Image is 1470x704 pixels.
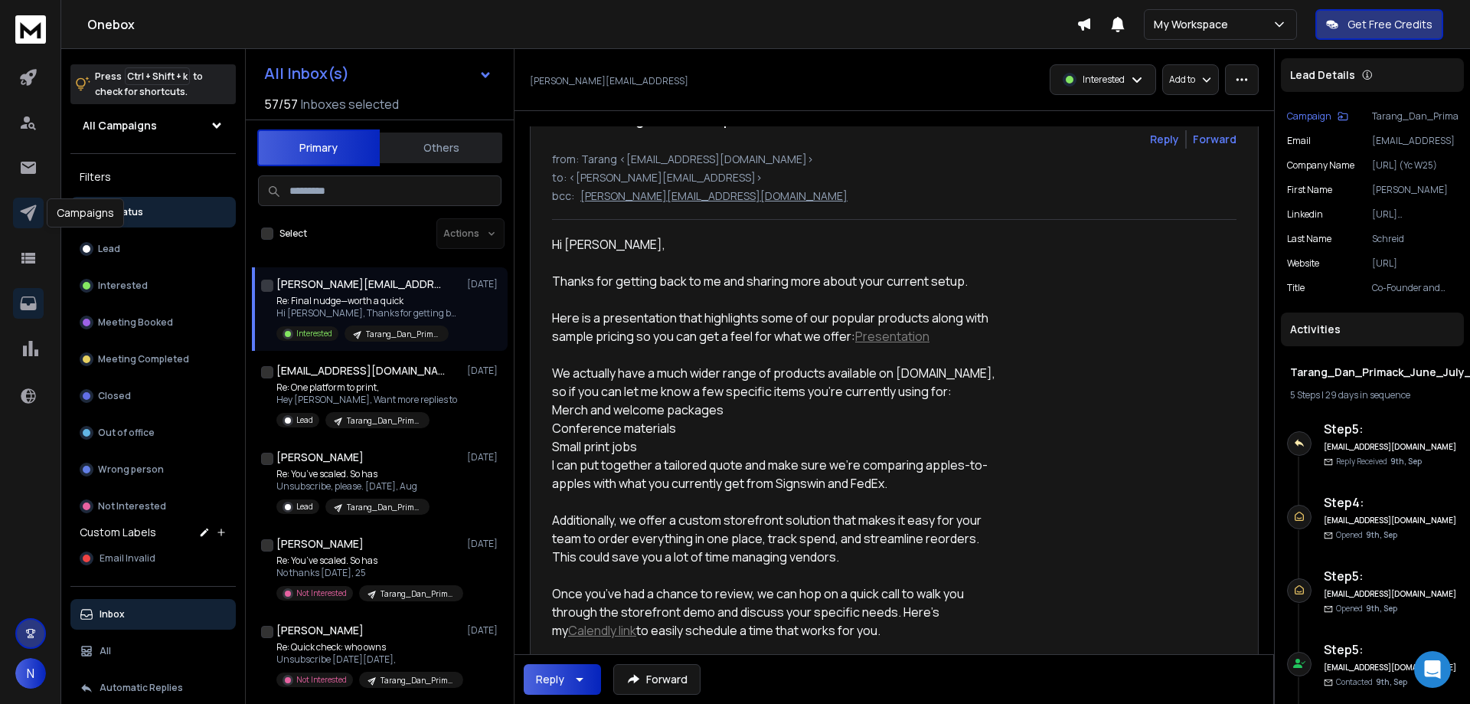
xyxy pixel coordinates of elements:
[467,538,501,550] p: [DATE]
[252,58,505,89] button: All Inbox(s)
[1290,389,1455,401] div: |
[70,270,236,301] button: Interested
[70,307,236,338] button: Meeting Booked
[1324,662,1458,673] h6: [EMAIL_ADDRESS][DOMAIN_NAME]
[83,118,157,133] h1: All Campaigns
[552,401,999,419] li: Merch and welcome packages
[70,110,236,141] button: All Campaigns
[524,664,601,695] button: Reply
[15,658,46,689] button: N
[530,75,688,87] p: [PERSON_NAME][EMAIL_ADDRESS]
[1324,441,1458,453] h6: [EMAIL_ADDRESS][DOMAIN_NAME]
[1347,17,1432,32] p: Get Free Credits
[100,608,125,621] p: Inbox
[301,95,399,113] h3: Inboxes selected
[70,599,236,630] button: Inbox
[296,414,313,426] p: Lead
[467,451,501,463] p: [DATE]
[98,427,155,439] p: Out of office
[70,344,236,375] button: Meeting Completed
[552,437,999,456] li: Small print jobs
[1390,456,1422,467] span: 9th, Sep
[1287,282,1305,294] p: title
[98,280,148,292] p: Interested
[1287,110,1348,123] button: Campaign
[125,67,190,85] span: Ctrl + Shift + k
[70,166,236,188] h3: Filters
[100,645,111,657] p: All
[276,363,445,378] h1: [EMAIL_ADDRESS][DOMAIN_NAME]
[1281,313,1464,346] div: Activities
[1336,676,1407,688] p: Contacted
[381,675,454,686] p: Tarang_Dan_Primack_June_July_2025
[279,228,307,240] label: Select
[1150,132,1179,147] button: Reply
[1366,529,1397,540] span: 9th, Sep
[1372,233,1458,245] p: Schreid
[1287,208,1323,221] p: linkedin
[70,234,236,264] button: Lead
[552,419,999,437] li: Conference materials
[366,329,439,340] p: Tarang_Dan_Primack_June_July_2025
[1372,257,1458,270] p: [URL]
[1154,17,1234,32] p: My Workspace
[1372,184,1458,196] p: [PERSON_NAME]
[98,316,173,329] p: Meeting Booked
[1324,640,1458,659] h6: Step 5 :
[276,536,364,552] h1: [PERSON_NAME]
[276,468,430,480] p: Re: You’ve scaled. So has
[276,480,430,493] p: Unsubscribe, please. [DATE], Aug
[276,381,457,394] p: Re: One platform to print,
[347,502,420,513] p: Tarang_Dan_Primack_June_July_2025
[47,198,124,228] div: Campaigns
[257,129,380,166] button: Primary
[347,415,420,427] p: Tarang_Dan_Primack_June_July_2025
[15,15,46,44] img: logo
[1287,184,1332,196] p: First Name
[276,641,460,653] p: Re: Quick check: who owns
[1324,515,1458,526] h6: [EMAIL_ADDRESS][DOMAIN_NAME]
[98,390,131,402] p: Closed
[1372,282,1458,294] p: Co-Founder and CTO
[613,664,701,695] button: Forward
[264,66,349,81] h1: All Inbox(s)
[100,552,155,565] span: Email Invalid
[1372,135,1458,147] p: [EMAIL_ADDRESS]
[1324,588,1458,600] h6: [EMAIL_ADDRESS][DOMAIN_NAME]
[276,653,460,666] p: Unsubscribe [DATE][DATE],
[1366,603,1397,614] span: 9th, Sep
[552,188,574,204] p: bcc:
[1290,365,1455,380] h1: Tarang_Dan_Primack_June_July_2025
[568,622,636,639] a: Calendly link
[552,152,1236,167] p: from: Tarang <[EMAIL_ADDRESS][DOMAIN_NAME]>
[1372,159,1458,172] p: [URL] (Yc W25)
[276,555,460,567] p: Re: You’ve scaled. So has
[1287,159,1354,172] p: Company Name
[536,672,564,687] div: Reply
[855,328,929,345] a: Presentation
[98,353,189,365] p: Meeting Completed
[70,673,236,703] button: Automatic Replies
[1287,233,1331,245] p: Last Name
[1376,676,1407,687] span: 9th, Sep
[276,450,364,465] h1: [PERSON_NAME]
[1325,388,1410,401] span: 29 days in sequence
[87,15,1076,34] h1: Onebox
[1287,110,1331,123] p: Campaign
[1324,420,1458,438] h6: Step 5 :
[1336,529,1397,541] p: Opened
[381,588,454,600] p: Tarang_Dan_Primack_June_July_2025
[70,543,236,574] button: Email Invalid
[70,636,236,666] button: All
[276,394,457,406] p: Hey [PERSON_NAME], Want more replies to
[380,131,502,165] button: Others
[552,235,999,401] div: Hi [PERSON_NAME], Thanks for getting back to me and sharing more about your current setup. Here i...
[98,500,166,512] p: Not Interested
[1324,567,1458,585] h6: Step 5 :
[98,243,120,255] p: Lead
[296,328,332,339] p: Interested
[276,623,364,638] h1: [PERSON_NAME]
